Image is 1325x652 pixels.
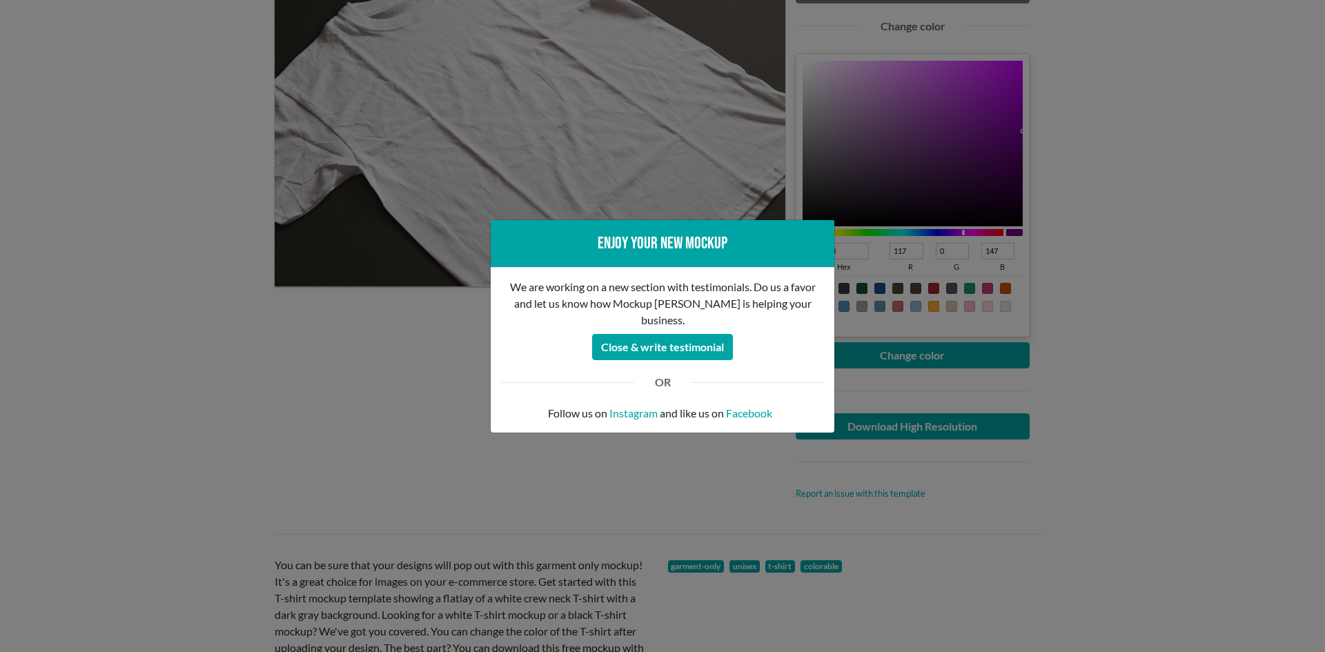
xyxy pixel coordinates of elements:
a: Instagram [609,405,658,422]
div: OR [645,374,681,391]
p: Follow us on and like us on [502,405,823,422]
a: Close & write testimonial [592,336,733,349]
div: Enjoy your new mockup [502,231,823,256]
button: Close & write testimonial [592,334,733,360]
p: We are working on a new section with testimonials. Do us a favor and let us know how Mockup [PERS... [502,279,823,328]
a: Facebook [726,405,772,422]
